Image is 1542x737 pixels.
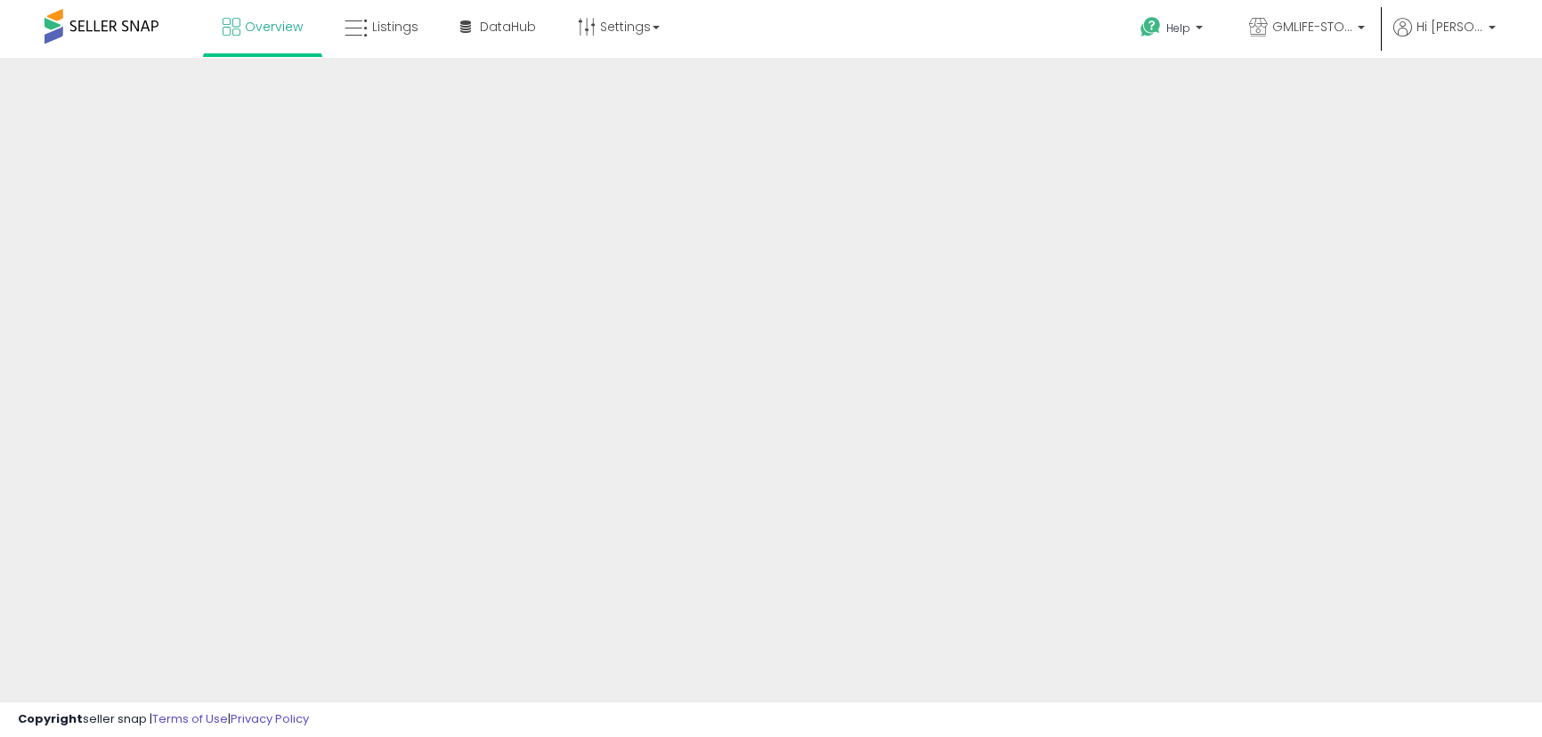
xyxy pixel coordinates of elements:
strong: Copyright [18,710,83,727]
a: Help [1126,3,1221,58]
a: Hi [PERSON_NAME] [1393,18,1496,58]
div: seller snap | | [18,711,309,728]
i: Get Help [1140,16,1162,38]
a: Privacy Policy [231,710,309,727]
a: Terms of Use [152,710,228,727]
span: DataHub [480,18,536,36]
span: GMLIFE-STORE [1272,18,1352,36]
span: Hi [PERSON_NAME] [1416,18,1483,36]
span: Help [1166,20,1190,36]
span: Listings [372,18,418,36]
span: Overview [245,18,303,36]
